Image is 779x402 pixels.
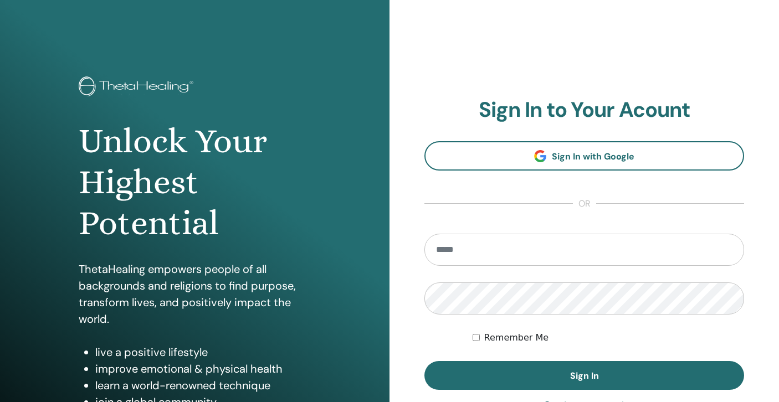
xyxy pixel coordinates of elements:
[484,331,549,344] label: Remember Me
[424,361,744,390] button: Sign In
[573,197,596,210] span: or
[79,121,311,244] h1: Unlock Your Highest Potential
[424,97,744,123] h2: Sign In to Your Acount
[95,344,311,360] li: live a positive lifestyle
[570,370,599,382] span: Sign In
[79,261,311,327] p: ThetaHealing empowers people of all backgrounds and religions to find purpose, transform lives, a...
[95,360,311,377] li: improve emotional & physical health
[552,151,634,162] span: Sign In with Google
[473,331,744,344] div: Keep me authenticated indefinitely or until I manually logout
[95,377,311,394] li: learn a world-renowned technique
[424,141,744,171] a: Sign In with Google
